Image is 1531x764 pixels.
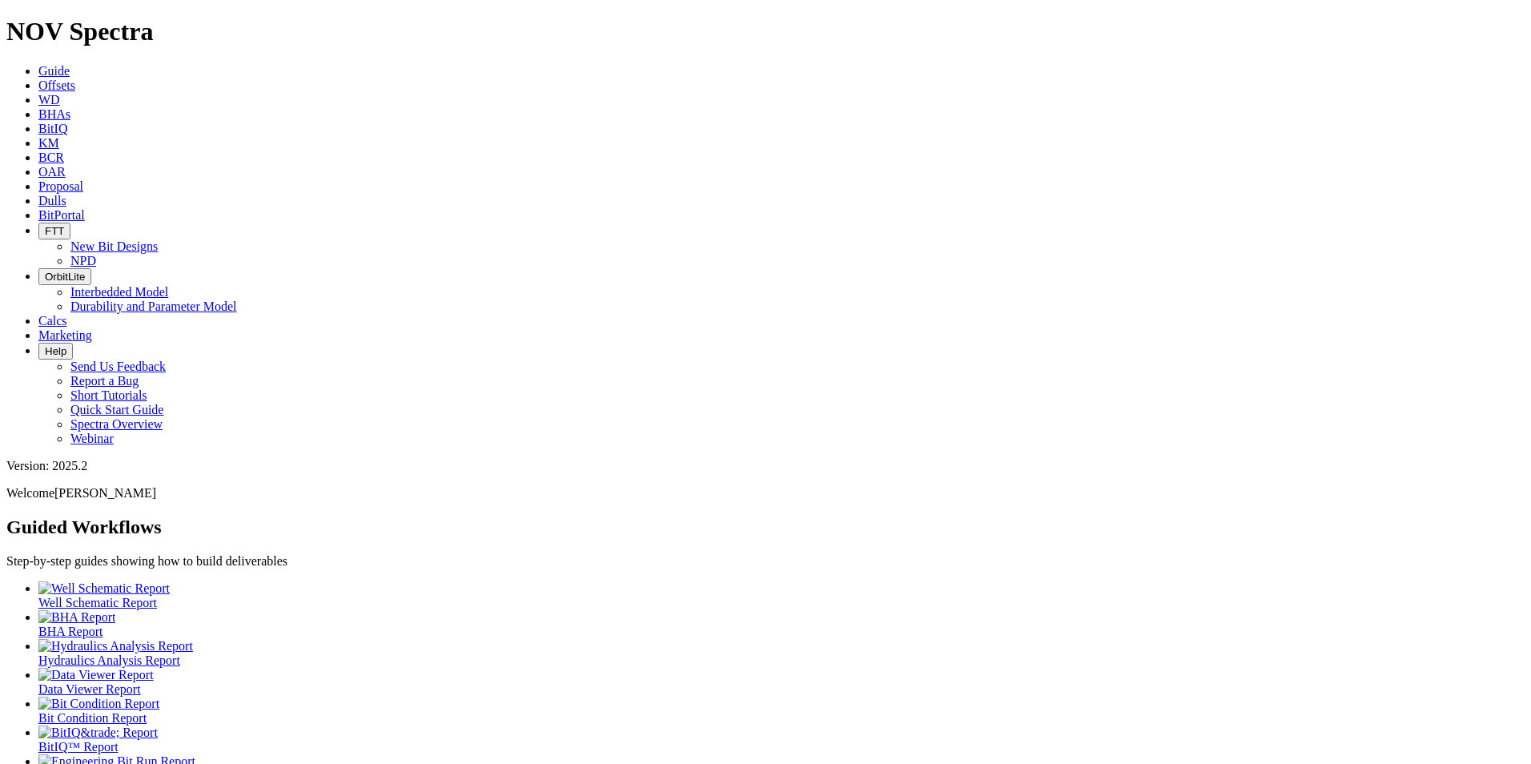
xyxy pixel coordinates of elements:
[38,639,1525,667] a: Hydraulics Analysis Report Hydraulics Analysis Report
[38,314,67,328] a: Calcs
[38,93,60,107] a: WD
[38,668,1525,696] a: Data Viewer Report Data Viewer Report
[38,151,64,164] a: BCR
[38,208,85,222] a: BitPortal
[70,254,96,267] a: NPD
[38,726,158,740] img: BitIQ&trade; Report
[54,486,156,500] span: [PERSON_NAME]
[38,740,119,754] span: BitIQ™ Report
[70,360,166,373] a: Send Us Feedback
[70,403,163,416] a: Quick Start Guide
[38,726,1525,754] a: BitIQ&trade; Report BitIQ™ Report
[6,459,1525,473] div: Version: 2025.2
[38,596,157,609] span: Well Schematic Report
[38,682,141,696] span: Data Viewer Report
[38,581,170,596] img: Well Schematic Report
[70,417,163,431] a: Spectra Overview
[38,136,59,150] a: KM
[70,374,139,388] a: Report a Bug
[38,78,75,92] a: Offsets
[38,610,115,625] img: BHA Report
[6,517,1525,538] h2: Guided Workflows
[38,223,70,239] button: FTT
[38,639,193,653] img: Hydraulics Analysis Report
[70,432,114,445] a: Webinar
[45,345,66,357] span: Help
[38,194,66,207] a: Dulls
[38,711,147,725] span: Bit Condition Report
[70,300,237,313] a: Durability and Parameter Model
[38,668,154,682] img: Data Viewer Report
[45,225,64,237] span: FTT
[70,388,147,402] a: Short Tutorials
[38,107,70,121] a: BHAs
[38,625,102,638] span: BHA Report
[38,122,67,135] a: BitIQ
[45,271,85,283] span: OrbitLite
[6,17,1525,46] h1: NOV Spectra
[38,165,66,179] a: OAR
[38,653,180,667] span: Hydraulics Analysis Report
[38,610,1525,638] a: BHA Report BHA Report
[38,697,159,711] img: Bit Condition Report
[38,328,92,342] a: Marketing
[38,268,91,285] button: OrbitLite
[38,581,1525,609] a: Well Schematic Report Well Schematic Report
[6,486,1525,501] p: Welcome
[70,285,168,299] a: Interbedded Model
[38,343,73,360] button: Help
[6,554,1525,569] p: Step-by-step guides showing how to build deliverables
[38,179,83,193] a: Proposal
[70,239,158,253] a: New Bit Designs
[38,697,1525,725] a: Bit Condition Report Bit Condition Report
[38,64,70,78] a: Guide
